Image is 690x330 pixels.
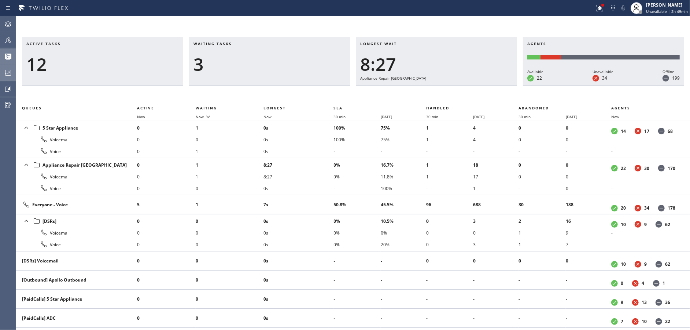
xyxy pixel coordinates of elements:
dt: Offline [658,205,665,211]
li: 8:27 [263,171,334,182]
li: 0 [196,312,263,324]
dt: Offline [658,165,665,171]
li: - [381,255,426,267]
li: - [519,274,565,286]
li: 0 [473,255,519,267]
div: Offline [663,68,680,75]
li: 0 [137,171,196,182]
span: Now [196,114,204,119]
dt: Available [611,280,618,287]
li: 0 [426,255,473,267]
li: 0 [137,215,196,227]
li: - [334,255,381,267]
div: [Outbound] Apollo Outbound [22,277,131,283]
li: 0 [566,255,611,267]
span: Now [137,114,145,119]
li: 16 [566,215,611,227]
span: Queues [22,105,42,110]
li: 0% [334,215,381,227]
li: 0 [137,293,196,305]
li: 0 [519,134,565,145]
div: [PaidCalls] 5 Star Appliance [22,296,131,302]
li: 1 [426,134,473,145]
li: - [611,145,681,157]
li: - [519,182,565,194]
li: 0s [263,274,334,286]
dt: Available [611,318,618,325]
li: 0% [334,227,381,239]
li: 0 [137,145,196,157]
span: Now [263,114,272,119]
div: [DSRs] Voicemail [22,258,131,264]
li: - [519,293,565,305]
div: Voice [22,184,131,193]
dd: 34 [602,75,607,81]
dt: Offline [658,128,665,134]
li: 0 [566,182,611,194]
li: 10.5% [381,215,426,227]
li: 0 [519,159,565,171]
li: - [611,171,681,182]
div: 5 Star Appliance [22,123,131,133]
li: 18 [473,159,519,171]
li: 4 [473,134,519,145]
dt: Offline [653,280,660,287]
li: - [611,134,681,145]
li: 0 [196,134,263,145]
li: 20% [381,239,426,250]
li: - [334,182,381,194]
li: - [473,274,519,286]
li: 0 [566,122,611,134]
li: - [519,145,565,157]
li: - [334,145,381,157]
div: [PaidCalls] ADC [22,315,131,321]
li: 0 [137,227,196,239]
li: 0s [263,312,334,324]
div: 12 [26,54,179,75]
li: 0s [263,293,334,305]
li: 0% [334,159,381,171]
dt: Unavailable [632,299,639,306]
dd: 17 [644,128,649,134]
div: Voicemail [22,172,131,181]
li: - [611,227,681,239]
div: Unavailable: 34 [540,55,561,59]
li: 0s [263,239,334,250]
li: 0% [381,227,426,239]
dt: Offline [656,318,662,325]
dt: Available [611,205,618,211]
li: 1 [519,239,565,250]
li: - [381,145,426,157]
div: Voicemail [22,135,131,144]
li: 0 [137,312,196,324]
li: 0 [196,293,263,305]
div: Voicemail [22,228,131,237]
li: 0 [137,159,196,171]
li: 7 [566,239,611,250]
li: - [426,312,473,324]
dd: 10 [621,261,626,267]
div: Unavailable [593,68,613,75]
li: 0% [334,239,381,250]
li: - [426,274,473,286]
li: - [566,312,611,324]
li: 1 [196,199,263,211]
dd: 62 [665,261,670,267]
li: 0s [263,134,334,145]
div: Everyone - Voice [22,200,131,209]
dt: Offline [656,261,662,268]
dt: Available [611,165,618,171]
li: - [381,293,426,305]
dt: Unavailable [632,280,639,287]
span: Now [611,114,619,119]
li: 11.8% [381,171,426,182]
li: 75% [381,122,426,134]
li: 0 [196,274,263,286]
dt: Unavailable [593,75,599,81]
span: Active tasks [26,41,61,46]
li: 50.8% [334,199,381,211]
li: 100% [334,122,381,134]
li: 188 [566,199,611,211]
li: 688 [473,199,519,211]
li: - [426,182,473,194]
